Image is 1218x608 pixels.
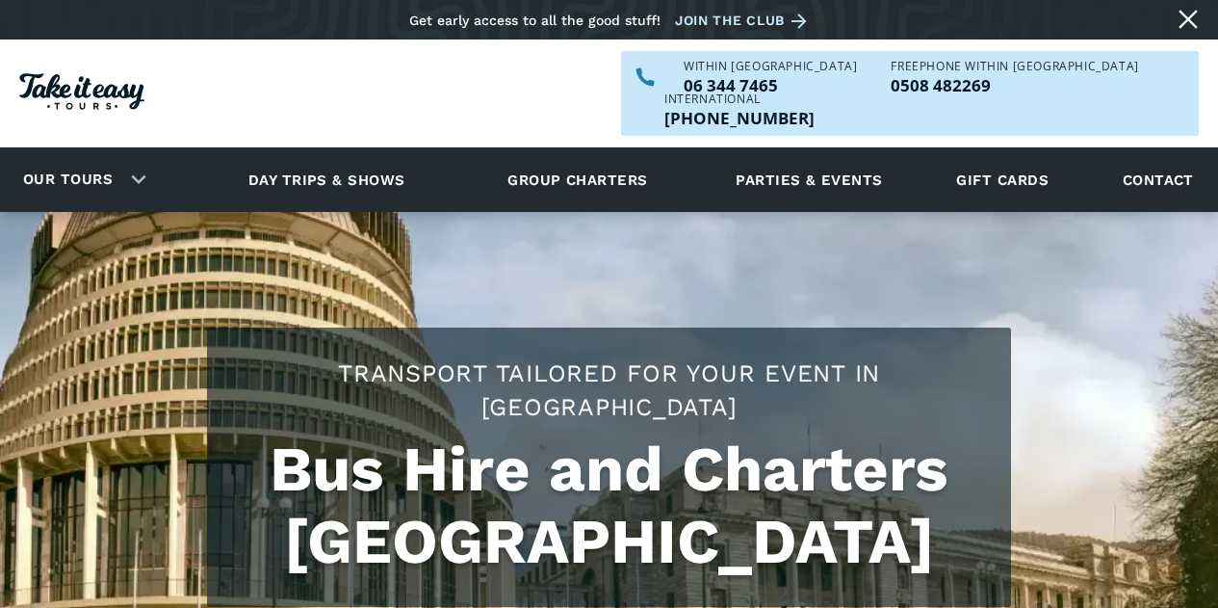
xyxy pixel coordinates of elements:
[19,64,144,124] a: Homepage
[675,9,814,33] a: Join the club
[664,93,815,105] div: International
[226,357,992,424] h2: Transport tailored for your event in [GEOGRAPHIC_DATA]
[9,157,127,202] a: Our tours
[224,153,429,206] a: Day trips & shows
[1113,153,1204,206] a: Contact
[891,77,1138,93] a: Call us freephone within NZ on 0508482269
[891,61,1138,72] div: Freephone WITHIN [GEOGRAPHIC_DATA]
[226,434,992,578] h1: Bus Hire and Charters [GEOGRAPHIC_DATA]
[19,73,144,110] img: Take it easy Tours logo
[1173,4,1204,35] a: Close message
[483,153,671,206] a: Group charters
[891,77,1138,93] p: 0508 482269
[726,153,892,206] a: Parties & events
[684,77,857,93] a: Call us within NZ on 063447465
[664,110,815,126] p: [PHONE_NUMBER]
[664,110,815,126] a: Call us outside of NZ on +6463447465
[946,153,1058,206] a: Gift cards
[409,13,661,28] div: Get early access to all the good stuff!
[684,61,857,72] div: WITHIN [GEOGRAPHIC_DATA]
[684,77,857,93] p: 06 344 7465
